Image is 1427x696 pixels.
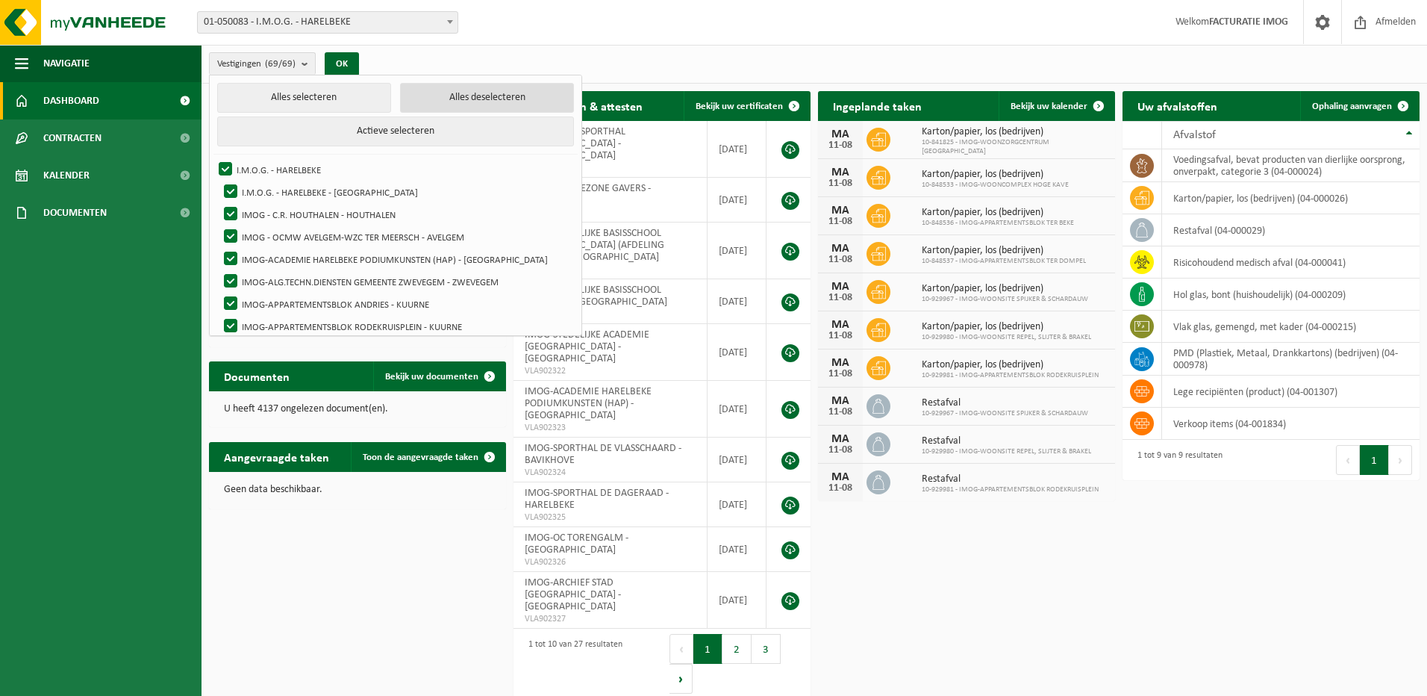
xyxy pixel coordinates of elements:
[922,397,1088,409] span: Restafval
[922,181,1069,190] span: 10-848533 - IMOG-WOONCOMPLEX HOGE KAVE
[525,422,696,434] span: VLA902323
[708,438,766,482] td: [DATE]
[818,91,937,120] h2: Ingeplande taken
[525,162,696,174] span: VLA903799
[825,471,855,483] div: MA
[825,319,855,331] div: MA
[922,485,1099,494] span: 10-929981 - IMOG-APPARTEMENTSBLOK RODEKRUISPLEIN
[400,83,574,113] button: Alles deselecteren
[525,264,696,276] span: VLA902320
[351,442,505,472] a: Toon de aangevraagde taken
[825,128,855,140] div: MA
[209,361,305,391] h2: Documenten
[385,372,478,382] span: Bekijk uw documenten
[1162,149,1420,182] td: voedingsafval, bevat producten van dierlijke oorsprong, onverpakt, categorie 3 (04-000024)
[363,453,478,462] span: Toon de aangevraagde taken
[825,217,855,227] div: 11-08
[825,395,855,407] div: MA
[221,181,572,203] label: I.M.O.G. - HARELBEKE - [GEOGRAPHIC_DATA]
[922,435,1091,447] span: Restafval
[708,279,766,324] td: [DATE]
[708,572,766,629] td: [DATE]
[43,82,99,119] span: Dashboard
[373,361,505,391] a: Bekijk uw documenten
[525,285,667,308] span: IMOG-STEDELIJKE BASISSCHOOL CENTRUM - [GEOGRAPHIC_DATA]
[1360,445,1389,475] button: 1
[708,527,766,572] td: [DATE]
[922,126,1108,138] span: Karton/papier, los (bedrijven)
[1162,376,1420,408] td: lege recipiënten (product) (04-001307)
[1312,102,1392,111] span: Ophaling aanvragen
[1162,408,1420,440] td: verkoop items (04-001834)
[221,248,572,270] label: IMOG-ACADEMIE HARELBEKE PODIUMKUNSTEN (HAP) - [GEOGRAPHIC_DATA]
[43,119,102,157] span: Contracten
[825,140,855,151] div: 11-08
[922,207,1074,219] span: Karton/papier, los (bedrijven)
[922,257,1086,266] span: 10-848537 - IMOG-APPARTEMENTSBLOK TER DOMPEL
[525,532,628,556] span: IMOG-OC TORENGALM - [GEOGRAPHIC_DATA]
[922,295,1088,304] span: 10-929967 - IMOG-WOONSITE SPIJKER & SCHARDAUW
[525,488,669,511] span: IMOG-SPORTHAL DE DAGERAAD - HARELBEKE
[825,167,855,178] div: MA
[216,158,572,181] label: I.M.O.G. - HARELBEKE
[708,223,766,279] td: [DATE]
[1162,182,1420,214] td: karton/papier, los (bedrijven) (04-000026)
[525,467,696,479] span: VLA902324
[922,333,1091,342] span: 10-929980 - IMOG-WOONSITE REPEL, SLIJTER & BRAKEL
[825,293,855,303] div: 11-08
[525,512,696,523] span: VLA902325
[922,321,1091,333] span: Karton/papier, los (bedrijven)
[708,324,766,381] td: [DATE]
[825,331,855,341] div: 11-08
[922,359,1099,371] span: Karton/papier, los (bedrijven)
[43,157,90,194] span: Kalender
[669,634,693,664] button: Previous
[922,409,1088,418] span: 10-929967 - IMOG-WOONSITE SPIJKER & SCHARDAUW
[752,634,781,664] button: 3
[999,91,1114,121] a: Bekijk uw kalender
[1389,445,1412,475] button: Next
[669,664,693,694] button: Next
[1011,102,1087,111] span: Bekijk uw kalender
[825,205,855,217] div: MA
[696,102,783,111] span: Bekijk uw certificaten
[684,91,809,121] a: Bekijk uw certificaten
[1162,343,1420,376] td: PMD (Plastiek, Metaal, Drankkartons) (bedrijven) (04-000978)
[525,556,696,568] span: VLA902326
[513,91,658,120] h2: Certificaten & attesten
[209,442,344,471] h2: Aangevraagde taken
[708,482,766,527] td: [DATE]
[922,245,1086,257] span: Karton/papier, los (bedrijven)
[1300,91,1418,121] a: Ophaling aanvragen
[825,281,855,293] div: MA
[1173,129,1216,141] span: Afvalstof
[922,138,1108,156] span: 10-841825 - IMOG-WOONZORGCENTRUM [GEOGRAPHIC_DATA]
[1162,246,1420,279] td: risicohoudend medisch afval (04-000041)
[525,577,621,612] span: IMOG-ARCHIEF STAD [GEOGRAPHIC_DATA] - [GEOGRAPHIC_DATA]
[265,59,296,69] count: (69/69)
[221,315,572,338] label: IMOG-APPARTEMENTSBLOK RODEKRUISPLEIN - KUURNE
[525,443,681,466] span: IMOG-SPORTHAL DE VLASSCHAARD - BAVIKHOVE
[1162,214,1420,246] td: restafval (04-000029)
[217,116,574,146] button: Actieve selecteren
[197,11,458,34] span: 01-050083 - I.M.O.G. - HARELBEKE
[525,386,652,421] span: IMOG-ACADEMIE HARELBEKE PODIUMKUNSTEN (HAP) - [GEOGRAPHIC_DATA]
[922,447,1091,456] span: 10-929980 - IMOG-WOONSITE REPEL, SLIJTER & BRAKEL
[521,633,622,695] div: 1 tot 10 van 27 resultaten
[224,485,491,495] p: Geen data beschikbaar.
[224,404,491,414] p: U heeft 4137 ongelezen document(en).
[325,52,359,76] button: OK
[1336,445,1360,475] button: Previous
[825,483,855,494] div: 11-08
[221,203,572,226] label: IMOG - C.R. HOUTHALEN - HOUTHALEN
[1122,91,1232,120] h2: Uw afvalstoffen
[922,169,1069,181] span: Karton/papier, los (bedrijven)
[525,207,696,219] span: VLA903797
[221,226,572,248] label: IMOG - OCMW AVELGEM-WZC TER MEERSCH - AVELGEM
[922,283,1088,295] span: Karton/papier, los (bedrijven)
[825,369,855,379] div: 11-08
[922,219,1074,228] span: 10-848536 - IMOG-APPARTEMENTSBLOK TER BEKE
[825,178,855,189] div: 11-08
[708,381,766,438] td: [DATE]
[825,407,855,417] div: 11-08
